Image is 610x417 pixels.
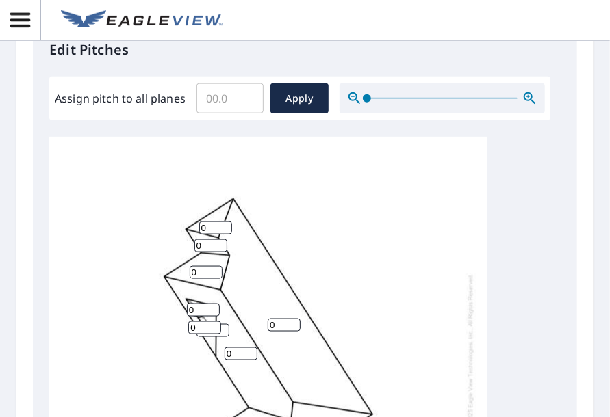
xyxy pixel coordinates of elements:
input: 00.0 [196,79,264,118]
img: EV Logo [61,10,223,31]
label: Assign pitch to all planes [55,90,186,107]
p: Edit Pitches [49,40,561,60]
button: Apply [270,83,329,113]
a: EV Logo [53,2,231,39]
span: Apply [281,90,318,107]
